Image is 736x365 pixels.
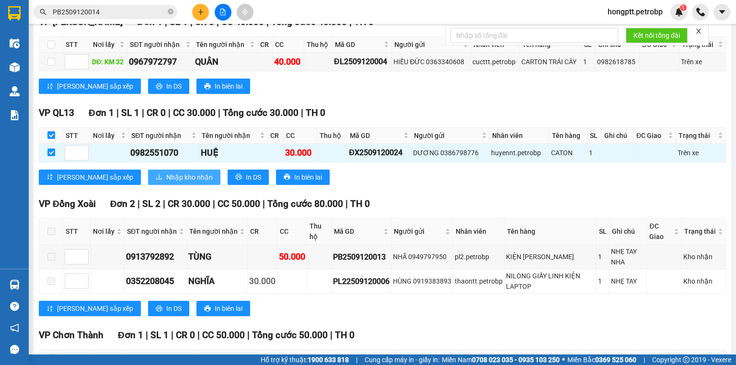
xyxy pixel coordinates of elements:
span: close-circle [168,9,173,14]
span: Người gửi [394,226,443,237]
span: | [266,16,269,27]
span: CR 30.000 [168,198,210,209]
span: Nơi lấy [93,353,117,363]
span: Nơi lấy [93,226,115,237]
span: SL 1 [150,330,169,341]
span: CR 0 [147,107,166,118]
button: printerIn DS [148,301,189,316]
span: Trạng thái [684,226,716,237]
img: phone-icon [696,8,705,16]
li: [PERSON_NAME][GEOGRAPHIC_DATA] [5,5,139,57]
span: copyright [683,356,690,363]
span: | [263,198,265,209]
th: STT [63,218,91,245]
div: KIỆN [PERSON_NAME] [506,251,595,262]
span: Tên người nhận [189,226,238,237]
li: VP VP QL13 [5,68,66,78]
span: In DS [166,303,182,314]
div: 40.000 [274,55,302,68]
span: Mã GD [338,353,386,363]
span: 1 [681,4,685,11]
div: huyennt.petrobp [491,148,548,158]
span: plus [197,9,204,15]
span: [PERSON_NAME] sắp xếp [57,303,133,314]
span: Nơi lấy [93,39,117,50]
span: SĐT người nhận [130,353,184,363]
div: 1 [598,251,608,262]
div: CATON [551,148,586,158]
div: DĐ: KM 32 [92,57,126,67]
span: CC 40.000 [221,16,264,27]
button: printerIn DS [228,170,269,185]
div: NHẸ TAY [611,276,645,286]
span: SĐT người nhận [127,226,177,237]
span: Trạng thái [681,353,716,363]
span: | [301,107,303,118]
button: printerIn biên lai [276,170,330,185]
span: Tổng cước 30.000 [223,107,299,118]
span: In biên lai [215,81,242,91]
span: search [40,9,46,15]
span: In DS [166,81,182,91]
td: TÙNG [187,245,248,269]
button: printerIn DS [148,79,189,94]
span: aim [241,9,248,15]
div: NGHĨA [188,274,246,288]
div: pl2.petrobp [455,251,503,262]
span: file-add [219,9,226,15]
span: Miền Bắc [567,354,636,365]
span: ĐC Giao [640,353,668,363]
span: VP [PERSON_NAME] [39,16,123,27]
span: SL 1 [170,16,188,27]
img: icon-new-feature [675,8,683,16]
span: [PERSON_NAME] sắp xếp [57,172,133,182]
button: aim [237,4,253,21]
th: CR [258,37,273,53]
button: sort-ascending[PERSON_NAME] sắp xếp [39,301,141,316]
div: Kho nhận [683,251,724,262]
div: ĐX2509120024 [349,147,410,159]
span: ĐC Giao [636,130,666,141]
td: 0352208045 [125,269,187,294]
div: TÙNG [188,250,246,263]
th: Thu hộ [317,128,347,144]
img: solution-icon [10,110,20,120]
span: hongptt.petrobp [600,6,670,18]
th: CR [268,128,284,144]
button: file-add [215,4,231,21]
th: STT [63,37,91,53]
span: Người gửi [394,39,460,50]
span: SĐT người nhận [131,130,189,141]
div: 30.000 [249,274,276,288]
span: | [349,16,352,27]
span: CR 0 [176,330,195,341]
th: Thu hộ [304,37,333,53]
span: | [168,107,171,118]
span: printer [235,173,242,181]
th: STT [63,128,91,144]
span: Tên người nhận [202,130,258,141]
span: printer [156,305,162,313]
img: warehouse-icon [10,86,20,96]
button: downloadNhập kho nhận [148,170,220,185]
span: SL 2 [142,198,161,209]
span: printer [204,305,211,313]
span: VP Chơn Thành [39,330,103,341]
span: SL 1 [121,107,139,118]
span: | [356,354,357,365]
span: | [213,198,215,209]
td: QUÂN [194,53,258,71]
div: 0982551070 [130,146,197,160]
div: CARTON TRÁI CÂY [521,57,580,67]
span: printer [204,83,211,91]
span: Nhập kho nhận [166,172,213,182]
input: Nhập số tổng đài [450,28,618,43]
span: | [218,107,220,118]
div: 0913792892 [126,250,185,263]
div: 50.000 [279,250,305,263]
span: printer [156,83,162,91]
input: Tìm tên, số ĐT hoặc mã đơn [53,7,166,17]
button: sort-ascending[PERSON_NAME] sắp xếp [39,79,141,94]
span: | [116,107,119,118]
span: Tổng cước 40.000 [271,16,347,27]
